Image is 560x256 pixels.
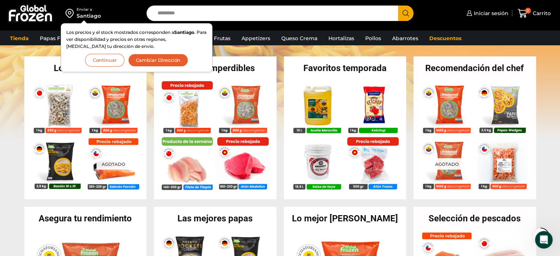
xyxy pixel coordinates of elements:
a: Tienda [6,31,32,45]
a: Queso Crema [278,31,321,45]
button: Continuar [85,54,124,67]
h2: Asegura tu rendimiento [24,214,147,223]
p: Agotado [430,158,464,170]
p: Los precios y el stock mostrados corresponden a . Para ver disponibilidad y precios en otras regi... [66,29,207,50]
a: Descuentos [426,31,465,45]
a: Papas Fritas [36,31,75,45]
img: address-field-icon.svg [66,7,77,20]
span: Carrito [531,10,551,17]
a: 0 Carrito [516,5,553,22]
a: Iniciar sesión [465,6,508,21]
a: Pollos [362,31,385,45]
a: Hortalizas [325,31,358,45]
button: Search button [398,6,413,21]
div: Santiago [77,12,101,20]
a: Appetizers [238,31,274,45]
h2: Lo mejor [PERSON_NAME] [284,214,406,223]
iframe: Intercom live chat [535,231,553,249]
p: Agotado [96,158,130,170]
h2: Las mejores papas [154,214,277,223]
strong: Santiago [174,29,194,35]
h2: Ofertas imperdibles [154,64,277,73]
h2: Favoritos temporada [284,64,406,73]
h2: Recomendación del chef [413,64,536,73]
span: Iniciar sesión [472,10,508,17]
h2: Lo más vendido [24,64,147,73]
div: Enviar a [77,7,101,12]
h2: Selección de pescados [413,214,536,223]
span: 0 [525,8,531,14]
a: Abarrotes [388,31,422,45]
button: Cambiar Dirección [128,54,189,67]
